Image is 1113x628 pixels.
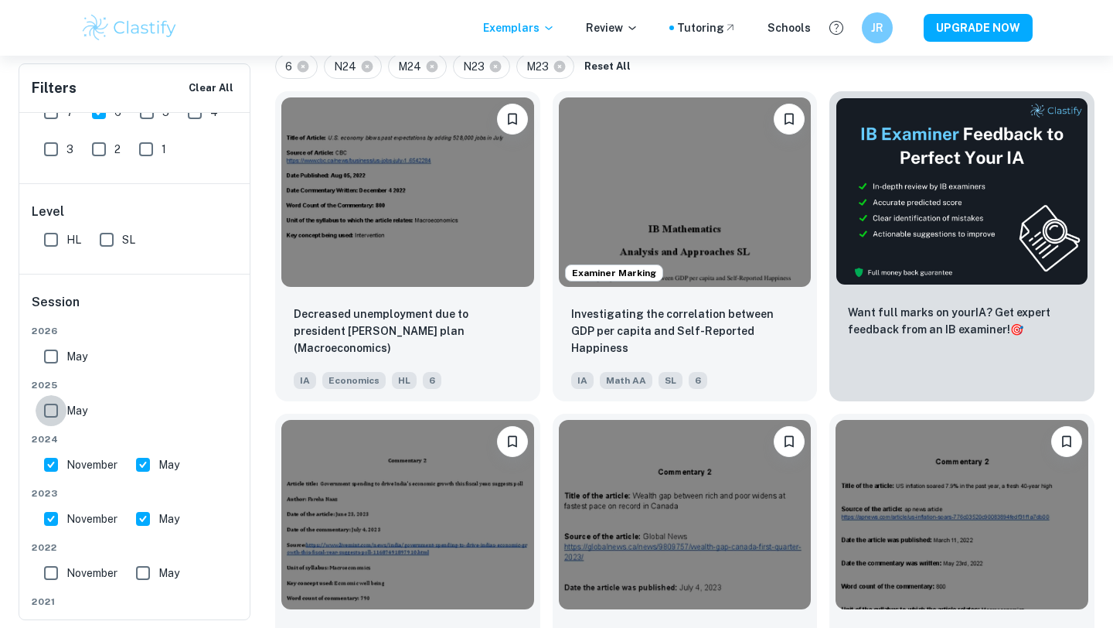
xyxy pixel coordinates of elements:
[829,91,1094,401] a: ThumbnailWant full marks on yourIA? Get expert feedback from an IB examiner!
[275,91,540,401] a: BookmarkDecreased unemployment due to president Joe Biden’s plan (Macroeconomics)IAEconomicsHL6
[1010,323,1023,336] span: 🎯
[836,97,1088,285] img: Thumbnail
[32,378,239,392] span: 2025
[559,420,812,609] img: Economics IA example thumbnail: Wealth gap between rich and poor widens
[586,19,638,36] p: Review
[423,372,441,389] span: 6
[497,104,528,135] button: Bookmark
[836,420,1088,609] img: Economics IA example thumbnail: US inflation soared 7.9% in the past yea
[392,372,417,389] span: HL
[1051,426,1082,457] button: Bookmark
[158,456,179,473] span: May
[483,19,555,36] p: Exemplars
[281,420,534,609] img: Economics IA example thumbnail: Government spending to drive India's eco
[497,426,528,457] button: Bookmark
[526,58,556,75] span: M23
[80,12,179,43] img: Clastify logo
[774,104,805,135] button: Bookmark
[32,486,239,500] span: 2023
[294,305,522,357] p: Decreased unemployment due to president Joe Biden’s plan (Macroeconomics)
[66,510,117,527] span: November
[66,456,117,473] span: November
[398,58,428,75] span: M24
[559,97,812,287] img: Math AA IA example thumbnail: Investigating the correlation between GD
[66,565,117,582] span: November
[689,372,707,389] span: 6
[66,141,73,158] span: 3
[32,77,77,99] h6: Filters
[66,402,87,419] span: May
[32,203,239,221] h6: Level
[185,77,237,100] button: Clear All
[659,372,682,389] span: SL
[32,432,239,446] span: 2024
[66,348,87,365] span: May
[869,19,887,36] h6: JR
[122,231,135,248] span: SL
[294,372,316,389] span: IA
[66,231,81,248] span: HL
[32,541,239,555] span: 2022
[114,141,121,158] span: 2
[32,595,239,609] span: 2021
[322,372,386,389] span: Economics
[516,54,574,79] div: M23
[774,426,805,457] button: Bookmark
[580,55,635,78] button: Reset All
[388,54,447,79] div: M24
[677,19,737,36] a: Tutoring
[275,54,318,79] div: 6
[571,305,799,357] p: Investigating the correlation between GDP per capita and Self-Reported Happiness
[571,372,594,389] span: IA
[453,54,510,79] div: N23
[334,58,363,75] span: N24
[285,58,299,75] span: 6
[768,19,811,36] a: Schools
[848,304,1076,338] p: Want full marks on your IA ? Get expert feedback from an IB examiner!
[924,14,1033,42] button: UPGRADE NOW
[32,293,239,324] h6: Session
[162,141,166,158] span: 1
[158,510,179,527] span: May
[463,58,492,75] span: N23
[823,15,849,41] button: Help and Feedback
[862,12,893,43] button: JR
[600,372,652,389] span: Math AA
[158,565,179,582] span: May
[566,266,662,280] span: Examiner Marking
[32,324,239,338] span: 2026
[553,91,818,401] a: Examiner MarkingBookmarkInvestigating the correlation between GDP per capita and Self-Reported Ha...
[281,97,534,287] img: Economics IA example thumbnail: Decreased unemployment due to president
[324,54,382,79] div: N24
